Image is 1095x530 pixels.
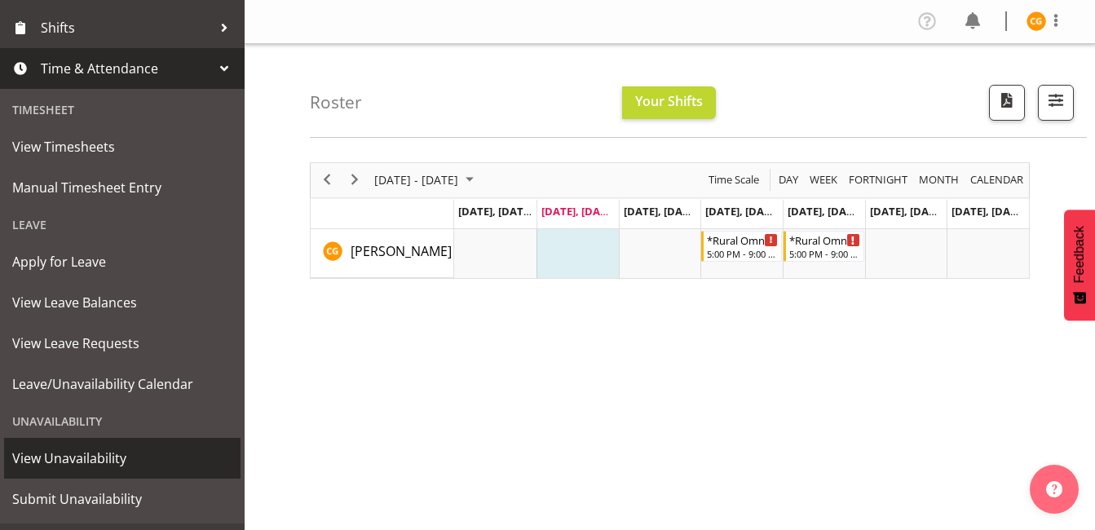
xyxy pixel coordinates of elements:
span: Your Shifts [635,92,703,110]
button: Feedback - Show survey [1064,210,1095,320]
span: Month [917,170,960,190]
span: Day [777,170,800,190]
a: View Unavailability [4,438,241,479]
div: Leave [4,208,241,241]
div: previous period [313,163,341,197]
button: Timeline Day [776,170,801,190]
span: [DATE], [DATE] [705,204,779,219]
span: View Leave Balances [12,290,232,315]
button: August 2025 [372,170,481,190]
div: Timesheet [4,93,241,126]
button: Timeline Week [807,170,841,190]
span: Time & Attendance [41,56,212,81]
span: Feedback [1072,226,1087,283]
button: Next [344,170,366,190]
span: Week [808,170,839,190]
div: 5:00 PM - 9:00 PM [707,247,778,260]
span: [DATE], [DATE] [788,204,862,219]
div: Unavailability [4,404,241,438]
span: [DATE], [DATE] [952,204,1026,219]
button: Timeline Month [916,170,962,190]
a: View Leave Requests [4,323,241,364]
span: View Timesheets [12,135,232,159]
span: [DATE], [DATE] [541,204,616,219]
a: [PERSON_NAME] [351,241,452,261]
div: Chariss Gumbeze"s event - *Rural Omni Begin From Friday, August 29, 2025 at 5:00:00 PM GMT+12:00 ... [784,231,864,262]
span: [PERSON_NAME] [351,242,452,260]
button: Time Scale [706,170,762,190]
div: August 25 - 31, 2025 [369,163,483,197]
span: [DATE], [DATE] [624,204,698,219]
span: [DATE], [DATE] [458,204,532,219]
button: Previous [316,170,338,190]
div: *Rural Omni [789,232,860,248]
img: chariss-gumbeze11861.jpg [1027,11,1046,31]
div: 5:00 PM - 9:00 PM [789,247,860,260]
img: help-xxl-2.png [1046,481,1062,497]
button: Filter Shifts [1038,85,1074,121]
span: Time Scale [707,170,761,190]
a: View Leave Balances [4,282,241,323]
div: *Rural Omni [707,232,778,248]
button: Download a PDF of the roster according to the set date range. [989,85,1025,121]
span: [DATE] - [DATE] [373,170,460,190]
button: Your Shifts [622,86,716,119]
button: Month [968,170,1027,190]
a: View Timesheets [4,126,241,167]
a: Submit Unavailability [4,479,241,519]
span: [DATE], [DATE] [870,204,944,219]
span: Shifts [41,15,212,40]
a: Leave/Unavailability Calendar [4,364,241,404]
table: Timeline Week of August 26, 2025 [454,229,1029,278]
button: Fortnight [846,170,911,190]
span: Fortnight [847,170,909,190]
span: Submit Unavailability [12,487,232,511]
td: Chariss Gumbeze resource [311,229,454,278]
div: next period [341,163,369,197]
span: calendar [969,170,1025,190]
span: Leave/Unavailability Calendar [12,372,232,396]
span: Manual Timesheet Entry [12,175,232,200]
span: View Leave Requests [12,331,232,356]
h4: Roster [310,93,362,112]
a: Apply for Leave [4,241,241,282]
div: Timeline Week of August 26, 2025 [310,162,1030,279]
div: Chariss Gumbeze"s event - *Rural Omni Begin From Thursday, August 28, 2025 at 5:00:00 PM GMT+12:0... [701,231,782,262]
a: Manual Timesheet Entry [4,167,241,208]
span: Apply for Leave [12,250,232,274]
span: View Unavailability [12,446,232,470]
